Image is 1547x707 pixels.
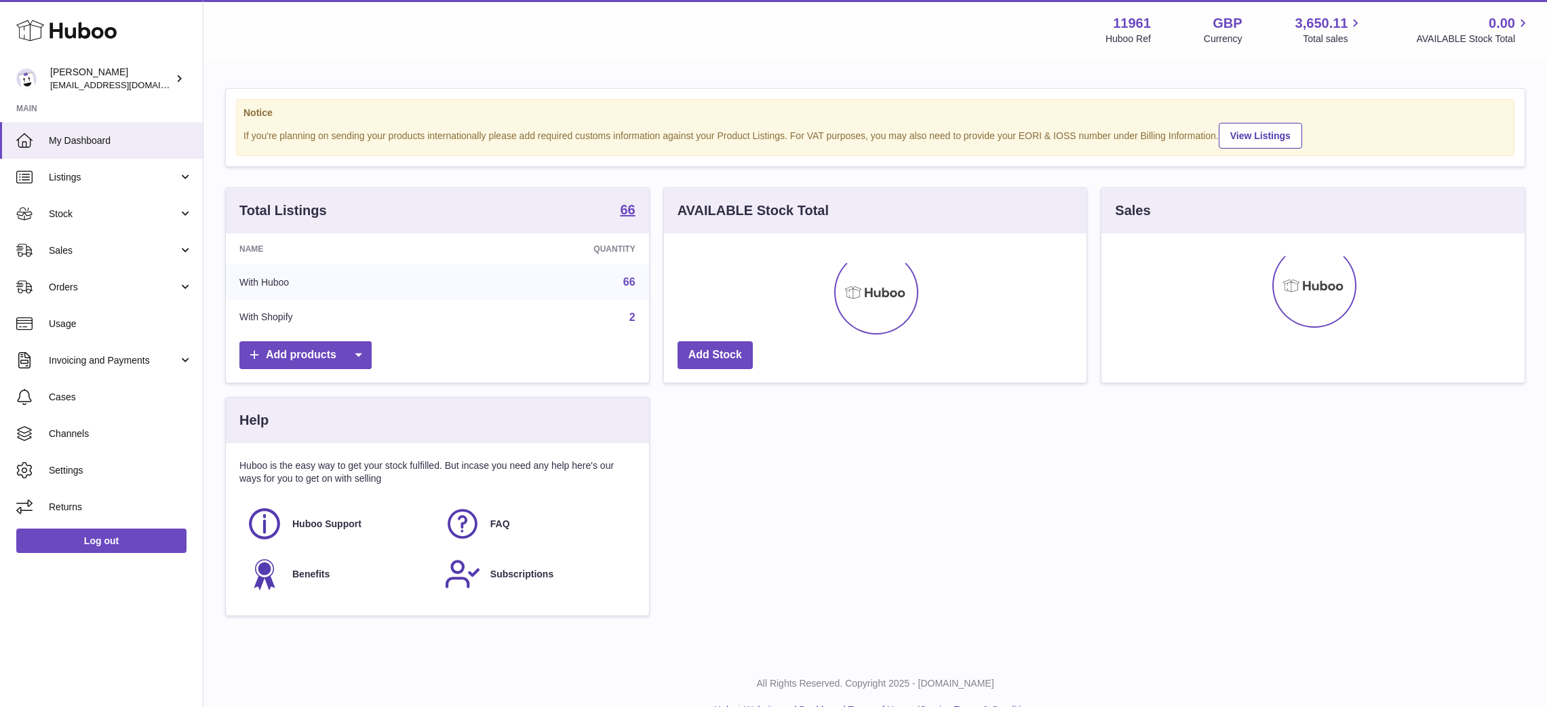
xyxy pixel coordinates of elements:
a: Add Stock [678,341,753,369]
div: If you're planning on sending your products internationally please add required customs informati... [243,121,1507,149]
div: Huboo Ref [1105,33,1151,45]
a: Huboo Support [246,505,431,542]
a: Subscriptions [444,556,629,592]
span: Settings [49,464,193,477]
span: Usage [49,318,193,330]
span: Stock [49,208,178,221]
strong: 11961 [1113,14,1151,33]
span: Channels [49,427,193,440]
a: View Listings [1219,123,1302,149]
td: With Shopify [226,300,454,335]
span: [EMAIL_ADDRESS][DOMAIN_NAME] [50,79,199,90]
a: 66 [620,203,635,219]
span: Huboo Support [292,518,361,531]
a: Add products [239,341,372,369]
a: 2 [629,311,635,323]
div: Currency [1204,33,1242,45]
strong: 66 [620,203,635,216]
span: 3,650.11 [1295,14,1348,33]
p: Huboo is the easy way to get your stock fulfilled. But incase you need any help here's our ways f... [239,459,635,485]
a: FAQ [444,505,629,542]
span: Cases [49,391,193,404]
span: Subscriptions [490,568,553,581]
span: Listings [49,171,178,184]
h3: Help [239,411,269,429]
span: FAQ [490,518,510,531]
span: Invoicing and Payments [49,354,178,367]
h3: Sales [1115,202,1150,220]
span: Benefits [292,568,330,581]
p: All Rights Reserved. Copyright 2025 - [DOMAIN_NAME] [214,677,1536,690]
h3: AVAILABLE Stock Total [678,202,829,220]
span: 0.00 [1489,14,1515,33]
span: Total sales [1303,33,1363,45]
th: Name [226,233,454,265]
a: Log out [16,529,187,553]
a: 66 [623,276,635,288]
span: Returns [49,501,193,514]
div: [PERSON_NAME] [50,66,172,92]
a: 3,650.11 Total sales [1295,14,1364,45]
a: Benefits [246,556,431,592]
h3: Total Listings [239,202,327,220]
img: internalAdmin-11961@internal.huboo.com [16,69,37,89]
strong: GBP [1213,14,1242,33]
td: With Huboo [226,265,454,300]
span: AVAILABLE Stock Total [1416,33,1531,45]
th: Quantity [454,233,648,265]
span: Sales [49,244,178,257]
a: 0.00 AVAILABLE Stock Total [1416,14,1531,45]
span: Orders [49,281,178,294]
span: My Dashboard [49,134,193,147]
strong: Notice [243,107,1507,119]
